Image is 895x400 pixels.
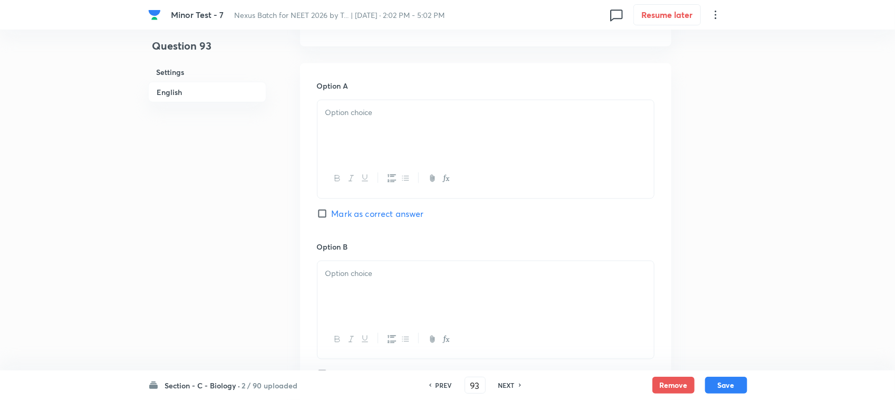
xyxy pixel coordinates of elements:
h6: English [148,82,266,102]
span: Mark as correct answer [332,368,424,380]
h6: Option A [317,80,655,91]
a: Company Logo [148,8,163,21]
span: Nexus Batch for NEET 2026 by T... | [DATE] · 2:02 PM - 5:02 PM [234,10,445,20]
img: Company Logo [148,8,161,21]
span: Mark as correct answer [332,207,424,220]
h6: Section - C - Biology · [165,380,240,391]
h4: Question 93 [148,38,266,62]
h6: Settings [148,62,266,82]
h6: 2 / 90 uploaded [242,380,298,391]
button: Remove [652,377,695,394]
button: Resume later [633,4,701,25]
h6: PREV [436,380,452,390]
button: Save [705,377,747,394]
h6: NEXT [498,380,515,390]
h6: Option B [317,241,655,252]
span: Minor Test - 7 [171,9,224,20]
